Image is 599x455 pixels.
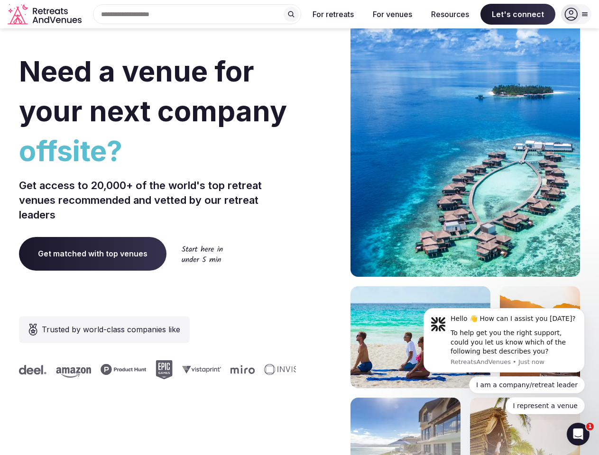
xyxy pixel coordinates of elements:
span: Let's connect [480,4,555,25]
span: offsite? [19,131,296,171]
button: Resources [424,4,477,25]
svg: Miro company logo [223,365,247,374]
img: woman sitting in back of truck with camels [500,286,580,388]
a: Get matched with top venues [19,237,166,270]
span: 1 [586,423,594,430]
button: For venues [365,4,420,25]
svg: Deel company logo [11,365,39,374]
svg: Epic Games company logo [148,360,165,379]
button: For retreats [305,4,361,25]
a: Visit the homepage [8,4,83,25]
img: yoga on tropical beach [350,286,490,388]
svg: Retreats and Venues company logo [8,4,83,25]
span: Need a venue for your next company [19,54,287,128]
img: Start here in under 5 min [182,246,223,262]
svg: Vistaprint company logo [175,365,213,373]
svg: Invisible company logo [257,364,309,375]
span: Trusted by world-class companies like [42,324,180,335]
iframe: Intercom live chat [567,423,590,446]
p: Get access to 20,000+ of the world's top retreat venues recommended and vetted by our retreat lea... [19,178,296,222]
iframe: Intercom notifications message [409,300,599,420]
